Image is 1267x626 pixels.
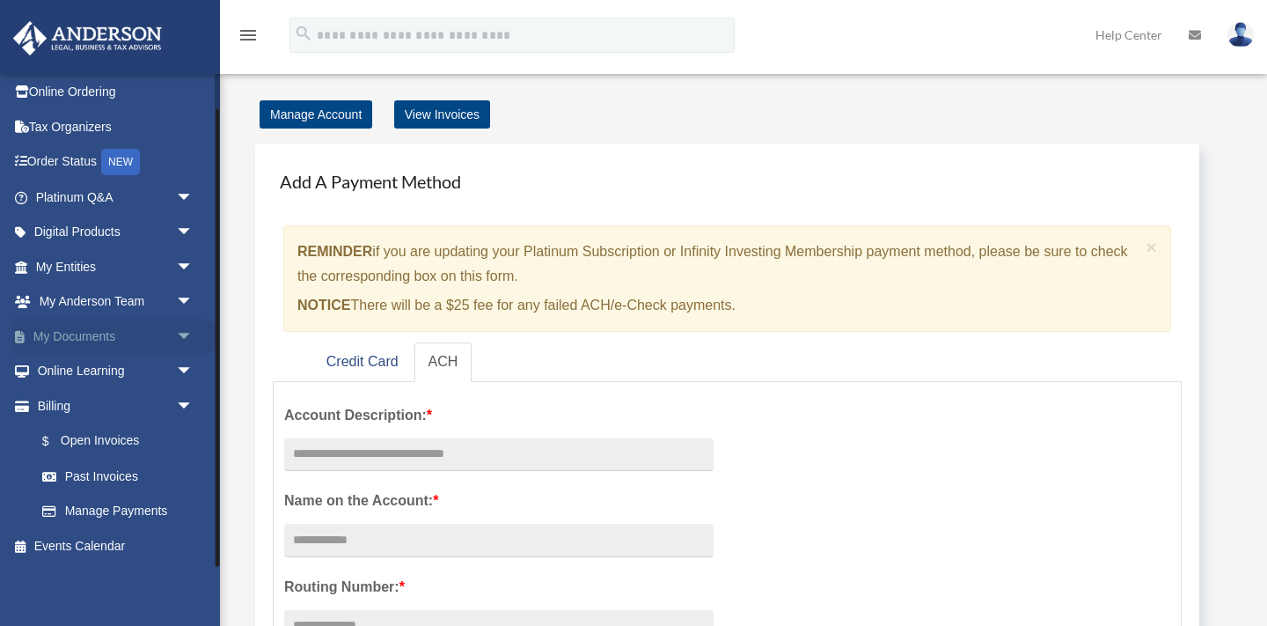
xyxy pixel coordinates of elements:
label: Name on the Account: [284,489,714,513]
img: User Pic [1227,22,1254,48]
a: My Anderson Teamarrow_drop_down [12,284,220,320]
span: × [1146,237,1158,257]
i: menu [238,25,259,46]
a: $Open Invoices [25,423,220,460]
span: arrow_drop_down [176,319,211,355]
a: My Entitiesarrow_drop_down [12,249,220,284]
a: menu [238,31,259,46]
h4: Add A Payment Method [273,162,1182,201]
label: Account Description: [284,403,714,428]
a: My Documentsarrow_drop_down [12,319,220,354]
p: There will be a $25 fee for any failed ACH/e-Check payments. [297,293,1139,318]
span: arrow_drop_down [176,180,211,216]
i: search [294,24,313,43]
strong: REMINDER [297,244,372,259]
button: Close [1146,238,1158,256]
a: Order StatusNEW [12,144,220,180]
span: arrow_drop_down [176,249,211,285]
a: Online Learningarrow_drop_down [12,354,220,389]
img: Anderson Advisors Platinum Portal [8,21,167,55]
a: Past Invoices [25,459,220,494]
span: arrow_drop_down [176,354,211,390]
a: Events Calendar [12,528,220,563]
a: Manage Payments [25,494,211,529]
a: Billingarrow_drop_down [12,388,220,423]
label: Routing Number: [284,575,714,600]
div: if you are updating your Platinum Subscription or Infinity Investing Membership payment method, p... [283,225,1171,332]
strong: NOTICE [297,298,350,313]
span: $ [52,431,61,453]
a: Credit Card [312,342,413,382]
span: arrow_drop_down [176,215,211,251]
a: Online Ordering [12,75,220,110]
a: ACH [414,342,472,382]
span: arrow_drop_down [176,388,211,424]
a: Tax Organizers [12,109,220,144]
div: NEW [101,149,140,175]
a: Manage Account [260,100,372,129]
a: Digital Productsarrow_drop_down [12,215,220,250]
span: arrow_drop_down [176,284,211,320]
a: Platinum Q&Aarrow_drop_down [12,180,220,215]
a: View Invoices [394,100,490,129]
